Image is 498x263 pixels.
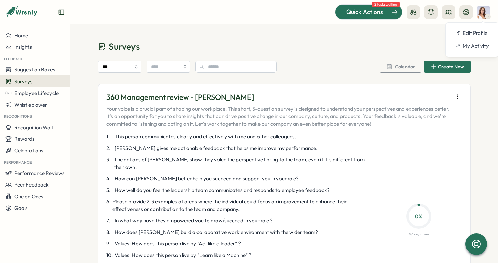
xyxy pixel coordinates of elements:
p: 0 % [408,212,429,221]
a: My Activity [451,40,493,52]
p: Your voice is a crucial part of shaping our workplace. This short, 5-question survey is designed ... [106,105,450,128]
span: How can [PERSON_NAME] better help you succeed and support you in your role? [115,175,299,182]
span: 10 . [106,251,113,259]
span: Suggestion Boxes [14,66,55,73]
span: This person communicates clearly and effectively with me and other colleagues. [115,133,296,140]
span: 7 . [106,217,113,224]
button: Quick Actions [335,4,402,19]
a: Edit Profile [451,27,493,40]
span: Rewards [14,136,35,142]
span: Surveys [14,78,33,85]
button: Expand sidebar [58,9,65,16]
span: Values: How does this person live by "Learn like a Machine" ? [115,251,251,259]
span: Create New [438,64,464,69]
span: One on Ones [14,193,43,200]
button: Create New [424,61,471,73]
span: 8 . [106,228,113,236]
span: Whistleblower [14,102,47,108]
p: 360 Management review - [PERSON_NAME] [106,92,450,103]
span: 3 . [106,156,112,171]
span: In what way have they empowered you to grow/succeed in your role ? [115,217,273,224]
p: 0 / 3 responses [409,232,429,237]
span: Peer Feedback [14,181,49,188]
span: 1 . [106,133,113,140]
span: [PERSON_NAME] gives me actionable feedback that helps me improve my performance. [115,145,317,152]
span: Goals [14,205,28,211]
span: 2 tasks waiting [372,2,400,7]
span: The actions of [PERSON_NAME] show they value the perspective I bring to the team, even if it is d... [114,156,367,171]
span: Calendar [395,64,415,69]
span: Insights [14,44,32,50]
span: Performance Reviews [14,170,65,176]
span: 2 . [106,145,113,152]
span: Quick Actions [346,7,383,16]
span: 6 . [106,198,111,213]
span: Employee Lifecycle [14,90,59,96]
span: 5 . [106,187,113,194]
span: Values: How does this person live by "Act like a leader" ? [115,240,241,247]
img: Barbs [477,6,490,19]
div: Edit Profile [455,29,489,37]
button: Calendar [380,61,421,73]
span: Home [14,32,28,39]
span: Surveys [109,41,140,52]
span: Please provide 2-3 examples of areas where the individual could focus on improvement to enhance t... [112,198,367,213]
span: Celebrations [14,147,43,154]
span: How well do you feel the leadership team communicates and responds to employee feedback? [115,187,330,194]
span: Recognition Wall [14,124,53,131]
span: How does [PERSON_NAME] build a collaborative work environment with the wider team? [115,228,318,236]
div: My Activity [455,42,489,50]
span: 4 . [106,175,113,182]
span: 9 . [106,240,113,247]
